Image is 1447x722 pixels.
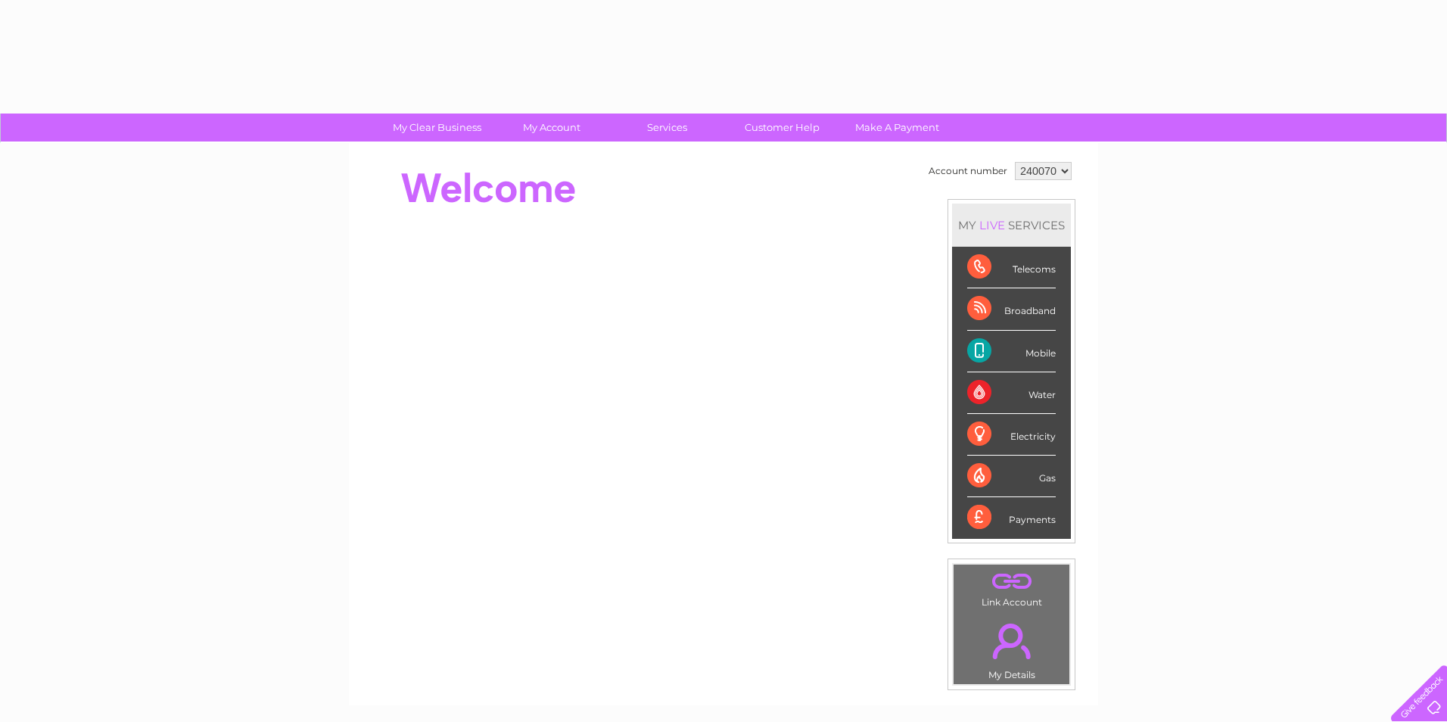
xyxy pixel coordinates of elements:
a: Make A Payment [835,114,960,142]
div: MY SERVICES [952,204,1071,247]
div: Mobile [967,331,1056,372]
div: Electricity [967,414,1056,456]
div: Gas [967,456,1056,497]
div: Broadband [967,288,1056,330]
td: Link Account [953,564,1070,612]
a: . [957,615,1066,668]
div: LIVE [976,218,1008,232]
a: My Account [490,114,615,142]
a: . [957,568,1066,595]
td: My Details [953,611,1070,685]
td: Account number [925,158,1011,184]
a: Customer Help [720,114,845,142]
div: Water [967,372,1056,414]
div: Payments [967,497,1056,538]
div: Telecoms [967,247,1056,288]
a: Services [605,114,730,142]
a: My Clear Business [375,114,499,142]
